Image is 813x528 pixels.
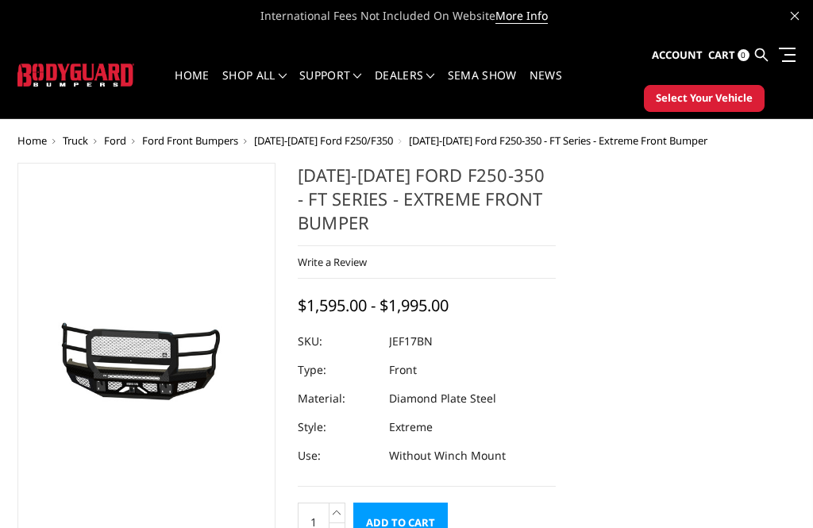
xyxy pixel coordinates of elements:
[298,327,377,356] dt: SKU:
[644,85,765,112] button: Select Your Vehicle
[389,413,433,441] dd: Extreme
[409,133,707,148] span: [DATE]-[DATE] Ford F250-350 - FT Series - Extreme Front Bumper
[175,70,209,101] a: Home
[22,303,271,421] img: 2017-2022 Ford F250-350 - FT Series - Extreme Front Bumper
[298,413,377,441] dt: Style:
[656,91,753,106] span: Select Your Vehicle
[299,70,362,101] a: Support
[708,34,749,77] a: Cart 0
[652,48,703,62] span: Account
[389,441,506,470] dd: Without Winch Mount
[17,133,47,148] a: Home
[389,356,417,384] dd: Front
[63,133,88,148] a: Truck
[142,133,238,148] a: Ford Front Bumpers
[222,70,287,101] a: shop all
[254,133,393,148] a: [DATE]-[DATE] Ford F250/F350
[448,70,517,101] a: SEMA Show
[104,133,126,148] a: Ford
[389,327,433,356] dd: JEF17BN
[298,356,377,384] dt: Type:
[298,441,377,470] dt: Use:
[738,49,749,61] span: 0
[708,48,735,62] span: Cart
[652,34,703,77] a: Account
[298,255,367,269] a: Write a Review
[530,70,562,101] a: News
[17,64,134,87] img: BODYGUARD BUMPERS
[389,384,496,413] dd: Diamond Plate Steel
[298,163,556,246] h1: [DATE]-[DATE] Ford F250-350 - FT Series - Extreme Front Bumper
[298,384,377,413] dt: Material:
[298,295,449,316] span: $1,595.00 - $1,995.00
[495,8,548,24] a: More Info
[375,70,435,101] a: Dealers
